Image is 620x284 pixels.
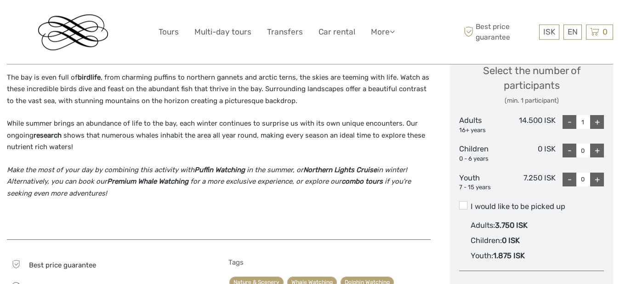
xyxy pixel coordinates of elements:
div: 16+ years [459,126,507,135]
strong: Puffin Watching [194,166,245,174]
div: 0 ISK [507,144,556,163]
span: Adults : [471,221,495,230]
span: 0 ISK [502,236,520,245]
div: - [563,173,576,186]
a: Multi-day tours [194,25,251,39]
span: Children : [471,236,502,245]
strong: research [34,131,62,139]
div: 7.250 ISK [507,173,556,192]
div: Children [459,144,507,163]
div: + [590,173,604,186]
img: Reykjavik Residence [38,14,108,50]
div: EN [563,24,582,40]
strong: Northern Lights Cruise [303,166,377,174]
a: Tours [159,25,179,39]
span: ISK [543,27,555,36]
a: More [371,25,395,39]
div: Youth [459,173,507,192]
div: 14.500 ISK [507,115,556,134]
button: Open LiveChat chat widget [106,14,117,25]
p: The bay is even full of , from charming puffins to northern gannets and arctic terns, the skies a... [7,72,431,107]
div: Select the number of participants [459,64,604,105]
label: I would like to be picked up [459,201,604,212]
em: if you're seeking even more adventures! [7,177,411,197]
span: 3.750 ISK [495,221,528,230]
strong: Premium Whale Watching [107,177,188,185]
span: 1.875 ISK [493,251,525,260]
em: in the summer, or [247,166,303,174]
div: + [590,144,604,157]
a: Car rental [319,25,355,39]
a: Transfers [267,25,303,39]
span: Best price guarantee [461,22,537,42]
div: 7 - 15 years [459,183,507,192]
div: (min. 1 participant) [459,96,604,105]
strong: combo tours [341,177,383,185]
div: Adults [459,115,507,134]
em: Make the most of your day by combining this activity with [7,166,194,174]
em: for a more exclusive experience, or explore our [190,177,341,185]
span: 0 [601,27,609,36]
p: We're away right now. Please check back later! [13,16,104,23]
div: - [563,144,576,157]
strong: birdlife [78,73,101,81]
div: 0 - 6 years [459,155,507,163]
h5: Tags [228,258,431,267]
span: Youth : [471,251,493,260]
span: Best price guarantee [29,261,96,269]
div: - [563,115,576,129]
p: While summer brings an abundance of life to the bay, each winter continues to surprise us with it... [7,118,431,153]
div: + [590,115,604,129]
